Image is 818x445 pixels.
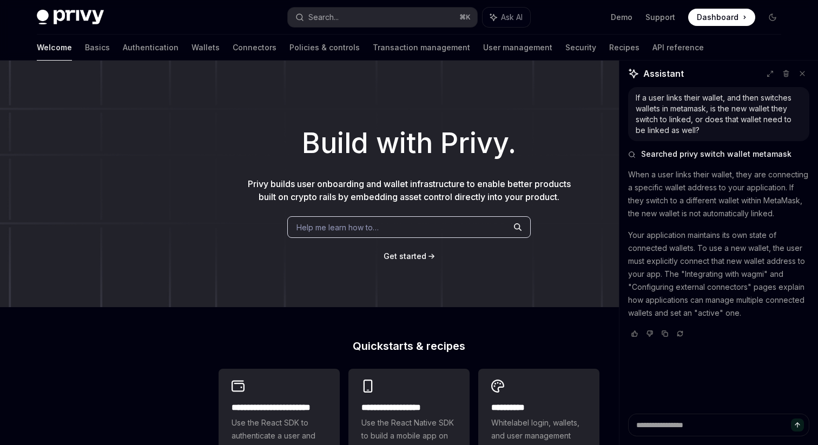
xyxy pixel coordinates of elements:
[628,149,809,160] button: Searched privy switch wallet metamask
[609,35,639,61] a: Recipes
[308,11,339,24] div: Search...
[764,9,781,26] button: Toggle dark mode
[628,168,809,220] p: When a user links their wallet, they are connecting a specific wallet address to your application...
[373,35,470,61] a: Transaction management
[233,35,276,61] a: Connectors
[384,251,426,261] span: Get started
[652,35,704,61] a: API reference
[37,10,104,25] img: dark logo
[791,419,804,431] button: Send message
[483,35,552,61] a: User management
[636,92,802,136] div: If a user links their wallet, and then switches wallets in metamask, is the new wallet they switc...
[641,149,791,160] span: Searched privy switch wallet metamask
[459,13,471,22] span: ⌘ K
[289,35,360,61] a: Policies & controls
[192,35,220,61] a: Wallets
[611,12,632,23] a: Demo
[37,35,72,61] a: Welcome
[565,35,596,61] a: Security
[643,67,684,80] span: Assistant
[296,222,379,233] span: Help me learn how to…
[248,178,571,202] span: Privy builds user onboarding and wallet infrastructure to enable better products built on crypto ...
[483,8,530,27] button: Ask AI
[697,12,738,23] span: Dashboard
[384,251,426,262] a: Get started
[123,35,179,61] a: Authentication
[628,229,809,320] p: Your application maintains its own state of connected wallets. To use a new wallet, the user must...
[645,12,675,23] a: Support
[85,35,110,61] a: Basics
[17,122,801,164] h1: Build with Privy.
[501,12,523,23] span: Ask AI
[688,9,755,26] a: Dashboard
[219,341,599,351] h2: Quickstarts & recipes
[288,8,477,27] button: Search...⌘K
